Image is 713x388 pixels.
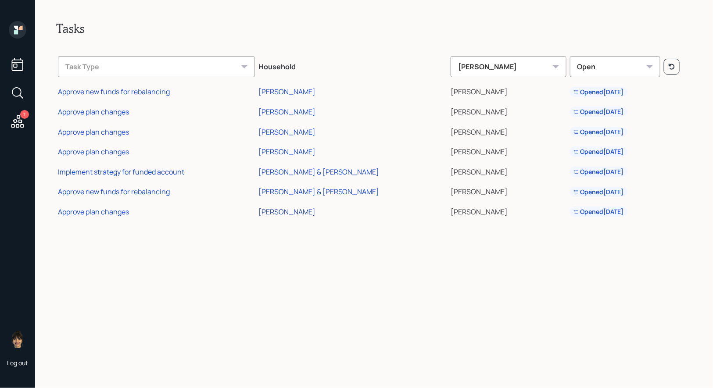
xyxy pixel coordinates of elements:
div: Log out [7,359,28,367]
div: Task Type [58,56,255,77]
div: Opened [DATE] [573,207,624,216]
div: Opened [DATE] [573,147,624,156]
div: [PERSON_NAME] [258,147,315,157]
div: [PERSON_NAME] & [PERSON_NAME] [258,187,380,196]
div: [PERSON_NAME] [258,87,315,96]
td: [PERSON_NAME] [449,121,568,141]
td: [PERSON_NAME] [449,181,568,201]
td: [PERSON_NAME] [449,200,568,221]
div: [PERSON_NAME] [258,207,315,217]
div: Open [570,56,660,77]
div: Approve plan changes [58,147,129,157]
td: [PERSON_NAME] [449,160,568,181]
div: Approve new funds for rebalancing [58,87,170,96]
td: [PERSON_NAME] [449,81,568,101]
div: Opened [DATE] [573,107,624,116]
h2: Tasks [56,21,692,36]
div: [PERSON_NAME] [258,127,315,137]
div: 7 [20,110,29,119]
td: [PERSON_NAME] [449,100,568,121]
td: [PERSON_NAME] [449,140,568,160]
div: Approve plan changes [58,107,129,117]
div: Approve new funds for rebalancing [58,187,170,196]
div: [PERSON_NAME] [258,107,315,117]
div: Approve plan changes [58,127,129,137]
img: treva-nostdahl-headshot.png [9,331,26,348]
div: Approve plan changes [58,207,129,217]
div: Opened [DATE] [573,128,624,136]
div: [PERSON_NAME] & [PERSON_NAME] [258,167,380,177]
div: Implement strategy for funded account [58,167,184,177]
div: [PERSON_NAME] [451,56,566,77]
th: Household [257,50,449,81]
div: Opened [DATE] [573,167,624,176]
div: Opened [DATE] [573,188,624,196]
div: Opened [DATE] [573,88,624,96]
